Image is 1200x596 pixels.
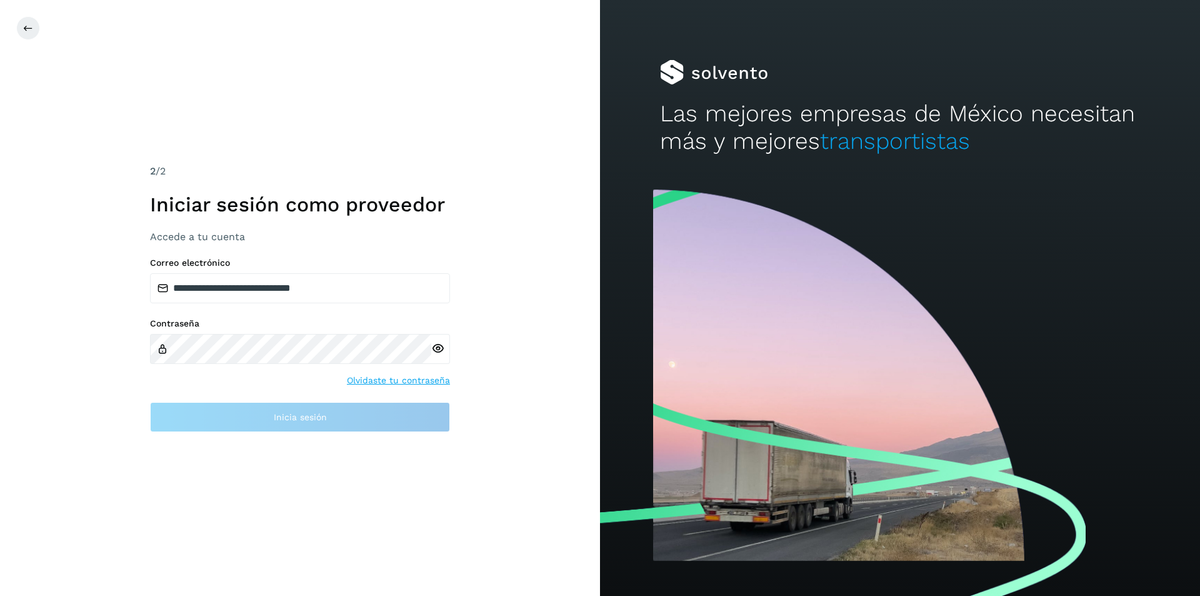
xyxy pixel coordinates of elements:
span: Inicia sesión [274,413,327,422]
label: Contraseña [150,318,450,329]
h3: Accede a tu cuenta [150,231,450,243]
label: Correo electrónico [150,258,450,268]
span: transportistas [820,128,970,154]
span: 2 [150,165,156,177]
a: Olvidaste tu contraseña [347,374,450,387]
button: Inicia sesión [150,402,450,432]
h1: Iniciar sesión como proveedor [150,193,450,216]
h2: Las mejores empresas de México necesitan más y mejores [660,100,1140,156]
div: /2 [150,164,450,179]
